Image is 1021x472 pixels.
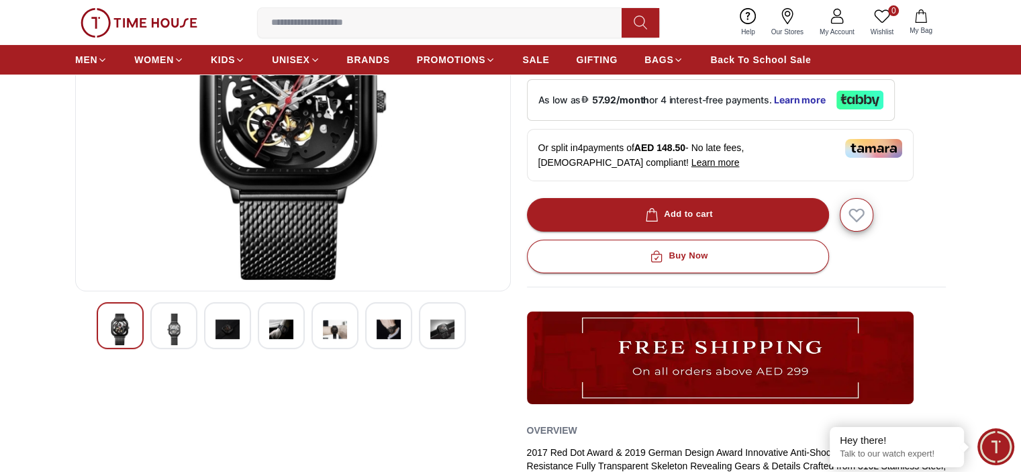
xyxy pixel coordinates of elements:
img: Ciga Design C Series-Full Hollow Men's Mechanical Black+Red+Multi Color Dial Watch - Z011-BLBL-W13 [162,314,186,345]
div: Hey there! [840,434,954,447]
button: Buy Now [527,240,829,273]
span: My Bag [904,26,938,36]
a: BAGS [644,48,683,72]
span: GIFTING [576,53,618,66]
a: MEN [75,48,107,72]
img: Ciga Design C Series-Full Hollow Men's Mechanical Black+Red+Multi Color Dial Watch - Z011-BLBL-W13 [377,314,401,345]
a: UNISEX [272,48,320,72]
a: WOMEN [134,48,184,72]
a: Help [733,5,763,40]
span: WOMEN [134,53,174,66]
p: Talk to our watch expert! [840,449,954,460]
span: SALE [522,53,549,66]
img: ... [527,312,914,404]
span: Help [736,27,761,37]
h2: Overview [527,420,577,440]
button: My Bag [902,7,940,38]
a: Our Stores [763,5,812,40]
span: Our Stores [766,27,809,37]
img: Ciga Design C Series-Full Hollow Men's Mechanical Black+Red+Multi Color Dial Watch - Z011-BLBL-W13 [215,314,240,345]
img: Ciga Design C Series-Full Hollow Men's Mechanical Black+Red+Multi Color Dial Watch - Z011-BLBL-W13 [108,314,132,345]
button: Add to cart [527,198,829,232]
img: Tamara [845,139,902,158]
div: Or split in 4 payments of - No late fees, [DEMOGRAPHIC_DATA] compliant! [527,129,914,181]
span: UNISEX [272,53,309,66]
a: BRANDS [347,48,390,72]
a: Back To School Sale [710,48,811,72]
a: PROMOTIONS [417,48,496,72]
img: ... [81,8,197,38]
span: AED 148.50 [634,142,685,153]
span: KIDS [211,53,235,66]
div: Add to cart [642,207,713,222]
span: BAGS [644,53,673,66]
a: SALE [522,48,549,72]
span: 0 [888,5,899,16]
span: MEN [75,53,97,66]
span: PROMOTIONS [417,53,486,66]
img: Ciga Design C Series-Full Hollow Men's Mechanical Black+Red+Multi Color Dial Watch - Z011-BLBL-W13 [323,314,347,345]
span: Wishlist [865,27,899,37]
img: Ciga Design C Series-Full Hollow Men's Mechanical Black+Red+Multi Color Dial Watch - Z011-BLBL-W13 [269,314,293,345]
span: Back To School Sale [710,53,811,66]
a: GIFTING [576,48,618,72]
a: 0Wishlist [863,5,902,40]
span: My Account [814,27,860,37]
a: KIDS [211,48,245,72]
span: Learn more [691,157,740,168]
img: Ciga Design C Series-Full Hollow Men's Mechanical Black+Red+Multi Color Dial Watch - Z011-BLBL-W13 [430,314,454,345]
div: Chat Widget [977,428,1014,465]
div: Buy Now [647,248,708,264]
span: BRANDS [347,53,390,66]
